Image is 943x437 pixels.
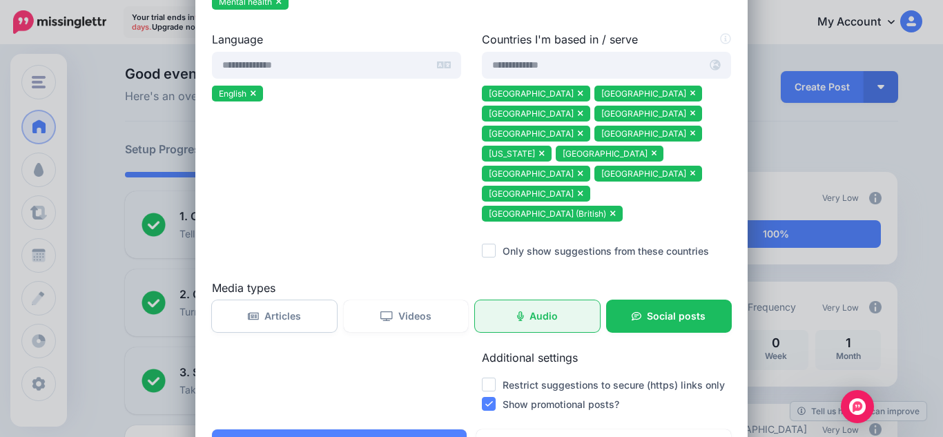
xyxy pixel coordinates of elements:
span: Videos [398,311,431,321]
a: Articles [212,300,337,332]
label: Countries I'm based in / serve [482,31,731,48]
span: English [219,88,246,99]
a: Videos [344,300,469,332]
a: Social posts [607,300,732,332]
span: [GEOGRAPHIC_DATA] [489,88,574,99]
span: Audio [529,311,558,321]
label: Language [212,31,461,48]
label: Media types [212,280,731,296]
span: Articles [264,311,301,321]
span: Social posts [647,311,706,321]
div: Open Intercom Messenger [841,390,874,423]
span: [GEOGRAPHIC_DATA] [563,148,648,159]
label: Additional settings [482,349,731,366]
label: Restrict suggestions to secure (https) links only [503,377,725,393]
span: [GEOGRAPHIC_DATA] [489,168,574,179]
a: Audio [475,300,600,332]
span: [GEOGRAPHIC_DATA] [489,128,574,139]
span: [GEOGRAPHIC_DATA] [601,108,686,119]
span: [GEOGRAPHIC_DATA] [601,168,686,179]
span: [US_STATE] [489,148,535,159]
span: [GEOGRAPHIC_DATA] (British) [489,208,606,219]
label: Show promotional posts? [503,396,619,412]
span: [GEOGRAPHIC_DATA] [601,128,686,139]
span: [GEOGRAPHIC_DATA] [601,88,686,99]
span: [GEOGRAPHIC_DATA] [489,188,574,199]
label: Only show suggestions from these countries [503,243,709,259]
span: [GEOGRAPHIC_DATA] [489,108,574,119]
